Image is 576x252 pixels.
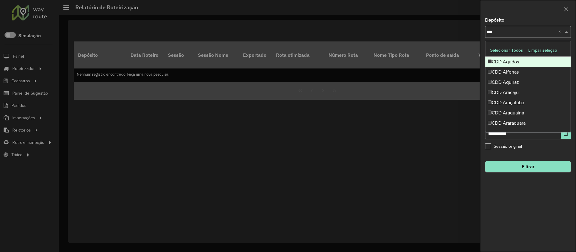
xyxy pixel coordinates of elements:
div: CDD Alfenas [485,67,571,77]
ng-dropdown-panel: Options list [485,41,571,132]
span: Clear all [558,28,563,35]
label: Depósito [485,17,504,24]
div: CDD Agudos [485,57,571,67]
button: Choose Date [561,127,571,139]
button: Filtrar [485,161,571,172]
div: CDD Aracaju [485,87,571,98]
div: CDD Aquiraz [485,77,571,87]
button: Limpar seleção [526,46,560,55]
label: Sessão original [485,143,522,150]
div: CDD Araraquara [485,118,571,128]
div: CDD Barreiras [485,128,571,138]
div: CDD Araçatuba [485,98,571,108]
button: Selecionar Todos [487,46,526,55]
div: CDD Araguaina [485,108,571,118]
